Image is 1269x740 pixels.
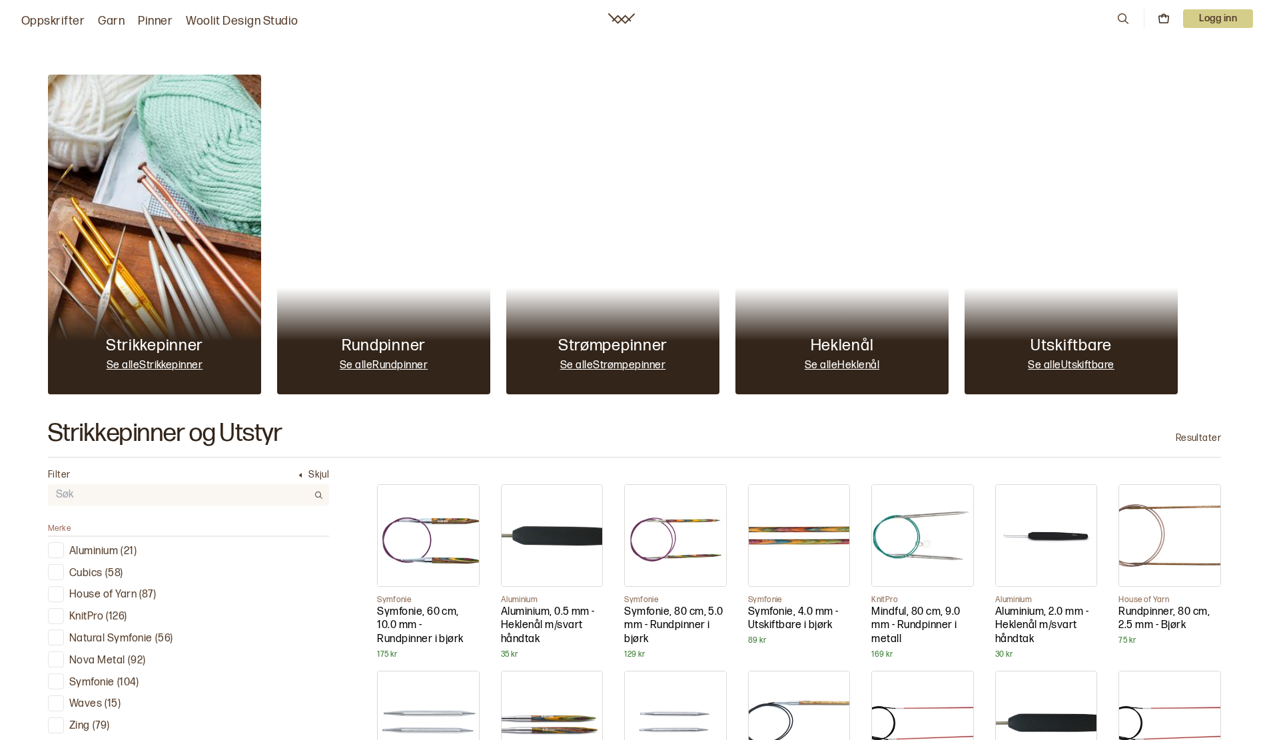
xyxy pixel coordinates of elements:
a: Woolit [608,13,635,24]
p: Nova Metal [69,654,125,668]
p: Resultater [1176,432,1221,445]
p: Strømpepinner [558,335,667,356]
p: Se alle Heklenål [805,359,879,373]
p: Se alle Utskiftbare [1028,359,1114,373]
img: Utskiftbare [965,75,1178,394]
p: ( 126 ) [106,610,127,624]
p: ( 56 ) [155,632,173,646]
p: Strikkepinner [106,335,203,356]
p: Symfonie [69,676,115,690]
p: Mindful, 80 cm, 9.0 mm - Rundpinner i metall [871,605,974,647]
p: ( 92 ) [128,654,146,668]
a: Garn [98,12,125,31]
button: User dropdown [1183,9,1253,28]
h2: Strikkepinner og Utstyr [48,421,282,446]
p: ( 87 ) [139,588,156,602]
p: Heklenål [811,335,874,356]
a: Bilde av strikkepinnerAluminiumAluminium, 2.0 mm - Heklenål m/svart håndtak30 kr [995,484,1098,660]
img: Bilde av strikkepinner [502,485,603,586]
img: Bilde av strikkepinner [1119,485,1220,586]
a: Bilde av strikkepinnerKnitProMindful, 80 cm, 9.0 mm - Rundpinner i metall169 kr [871,484,974,660]
p: ( 15 ) [105,697,121,711]
p: Symfonie, 4.0 mm - Utskiftbare i bjørk [748,605,851,633]
a: Bilde av strikkepinnerSymfonieSymfonie, 4.0 mm - Utskiftbare i bjørk89 kr [748,484,851,646]
p: Se alle Strømpepinner [560,359,666,373]
img: Bilde av strikkepinner [378,485,479,586]
img: Bilde av strikkepinner [872,485,973,586]
p: House of Yarn [1118,595,1221,605]
p: Symfonie, 80 cm, 5.0 mm - Rundpinner i bjørk [624,605,727,647]
img: Strikkepinner [48,75,261,394]
a: Woolit Design Studio [186,12,298,31]
p: Rundpinner [342,335,426,356]
p: Symfonie [748,595,851,605]
p: 129 kr [624,649,727,660]
p: Filter [48,468,71,482]
span: Merke [48,524,71,534]
p: Se alle Strikkepinner [107,359,203,373]
p: 175 kr [377,649,480,660]
p: Symfonie, 60 cm, 10.0 mm - Rundpinner i bjørk [377,605,480,647]
p: ( 104 ) [117,676,139,690]
p: KnitPro [871,595,974,605]
p: 89 kr [748,635,851,646]
p: Aluminium, 0.5 mm - Heklenål m/svart håndtak [501,605,604,647]
img: Heklenål [735,75,949,394]
p: House of Yarn [69,588,137,602]
p: Aluminium [69,545,118,559]
p: ( 58 ) [105,567,123,581]
p: Symfonie [377,595,480,605]
p: Skjul [308,468,329,482]
a: Oppskrifter [21,12,85,31]
p: ( 79 ) [93,719,110,733]
a: Bilde av strikkepinnerHouse of YarnRundpinner, 80 cm, 2.5 mm - Bjørk75 kr [1118,484,1221,646]
img: Bilde av strikkepinner [749,485,850,586]
img: Bilde av strikkepinner [625,485,726,586]
a: Pinner [138,12,173,31]
p: 35 kr [501,649,604,660]
a: Bilde av strikkepinnerSymfonieSymfonie, 60 cm, 10.0 mm - Rundpinner i bjørk175 kr [377,484,480,660]
p: ( 21 ) [121,545,137,559]
p: Utskiftbare [1031,335,1112,356]
p: 75 kr [1118,635,1221,646]
p: Rundpinner, 80 cm, 2.5 mm - Bjørk [1118,605,1221,633]
img: Rundpinner [277,75,490,394]
p: Waves [69,697,102,711]
p: Se alle Rundpinner [340,359,428,373]
p: Aluminium, 2.0 mm - Heklenål m/svart håndtak [995,605,1098,647]
a: Bilde av strikkepinnerAluminiumAluminium, 0.5 mm - Heklenål m/svart håndtak35 kr [501,484,604,660]
p: Cubics [69,567,103,581]
p: Zing [69,719,90,733]
a: Bilde av strikkepinnerSymfonieSymfonie, 80 cm, 5.0 mm - Rundpinner i bjørk129 kr [624,484,727,660]
p: Symfonie [624,595,727,605]
p: Aluminium [995,595,1098,605]
p: Logg inn [1183,9,1253,28]
p: KnitPro [69,610,103,624]
p: Aluminium [501,595,604,605]
p: 30 kr [995,649,1098,660]
img: Strømpepinner [506,75,719,394]
p: 169 kr [871,649,974,660]
img: Bilde av strikkepinner [996,485,1097,586]
p: Natural Symfonie [69,632,153,646]
input: Søk [48,486,308,505]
